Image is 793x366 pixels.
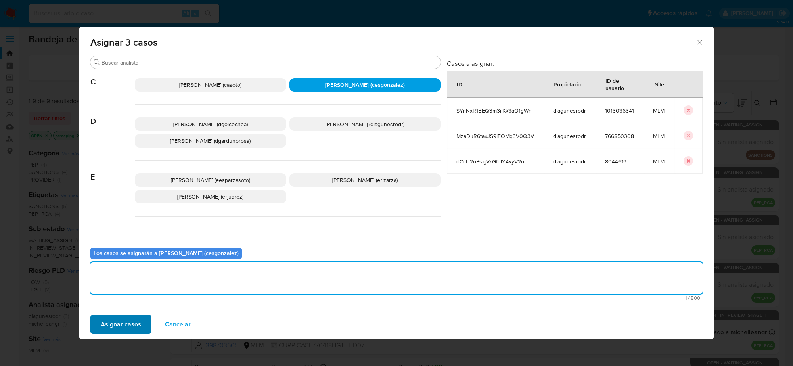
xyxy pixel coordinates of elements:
[90,65,135,87] span: C
[447,75,472,94] div: ID
[94,59,100,65] button: Buscar
[456,107,534,114] span: SYnNxR1BEQ3m3ilKk3aO1gWn
[605,107,634,114] span: 1013036341
[177,193,243,201] span: [PERSON_NAME] (erjuarez)
[289,117,441,131] div: [PERSON_NAME] (dlagunesrodr)
[90,161,135,182] span: E
[155,315,201,334] button: Cancelar
[553,107,586,114] span: dlagunesrodr
[90,217,135,238] span: F
[326,120,404,128] span: [PERSON_NAME] (dlagunesrodr)
[93,295,700,301] span: Máximo 500 caracteres
[684,156,693,166] button: icon-button
[101,316,141,333] span: Asignar casos
[653,107,665,114] span: MLM
[553,132,586,140] span: dlagunesrodr
[456,132,534,140] span: MzaDuR6taxJS9iEOMq3V0Q3V
[605,158,634,165] span: 8044619
[456,158,534,165] span: dCcH2oPsIgVzGfqlY4vyV2oi
[684,105,693,115] button: icon-button
[325,81,405,89] span: [PERSON_NAME] (cesgonzalez)
[165,316,191,333] span: Cancelar
[332,176,398,184] span: [PERSON_NAME] (erizarza)
[596,71,643,97] div: ID de usuario
[447,59,703,67] h3: Casos a asignar:
[684,131,693,140] button: icon-button
[135,190,286,203] div: [PERSON_NAME] (erjuarez)
[289,173,441,187] div: [PERSON_NAME] (erizarza)
[170,137,251,145] span: [PERSON_NAME] (dgardunorosa)
[553,158,586,165] span: dlagunesrodr
[135,117,286,131] div: [PERSON_NAME] (dgoicochea)
[173,120,248,128] span: [PERSON_NAME] (dgoicochea)
[544,75,590,94] div: Propietario
[653,158,665,165] span: MLM
[605,132,634,140] span: 766850308
[94,249,239,257] b: Los casos se asignarán a [PERSON_NAME] (cesgonzalez)
[90,315,151,334] button: Asignar casos
[90,38,696,47] span: Asignar 3 casos
[653,132,665,140] span: MLM
[135,173,286,187] div: [PERSON_NAME] (eesparzasoto)
[135,134,286,148] div: [PERSON_NAME] (dgardunorosa)
[696,38,703,46] button: Cerrar ventana
[289,78,441,92] div: [PERSON_NAME] (cesgonzalez)
[646,75,674,94] div: Site
[179,81,241,89] span: [PERSON_NAME] (casoto)
[102,59,437,66] input: Buscar analista
[90,105,135,126] span: D
[171,176,250,184] span: [PERSON_NAME] (eesparzasoto)
[135,78,286,92] div: [PERSON_NAME] (casoto)
[79,27,714,339] div: assign-modal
